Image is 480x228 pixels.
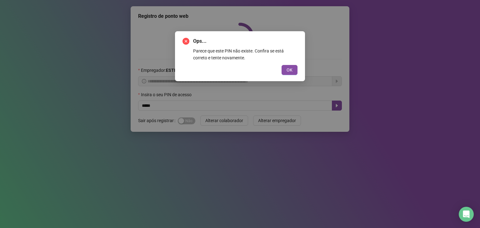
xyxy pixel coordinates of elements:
[182,38,189,45] span: close-circle
[193,37,297,45] span: Ops...
[193,47,297,61] div: Parece que este PIN não existe. Confira se está correto e tente novamente.
[287,67,292,73] span: OK
[459,207,474,222] div: Open Intercom Messenger
[282,65,297,75] button: OK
